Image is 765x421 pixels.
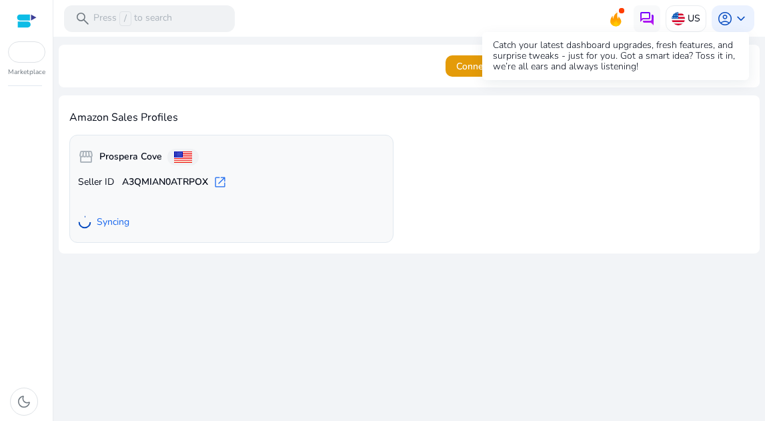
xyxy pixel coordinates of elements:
[97,216,129,229] span: Syncing
[733,11,749,27] span: keyboard_arrow_down
[213,175,227,189] span: open_in_new
[75,11,91,27] span: search
[8,67,45,77] p: Marketplace
[78,149,94,165] span: storefront
[16,394,32,410] span: dark_mode
[717,11,733,27] span: account_circle
[446,55,590,77] button: Connect More Seller Account
[688,7,700,30] p: US
[93,11,172,26] p: Press to search
[69,111,749,124] h4: Amazon Sales Profiles
[482,32,749,80] div: Catch your latest dashboard upgrades, fresh features, and surprise tweaks - just for you. Got a s...
[672,12,685,25] img: us.svg
[122,175,208,189] b: A3QMIAN0ATRPOX
[99,150,162,163] b: Prospera Cove
[119,11,131,26] span: /
[78,175,114,189] span: Seller ID
[456,59,580,73] span: Connect More Seller Account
